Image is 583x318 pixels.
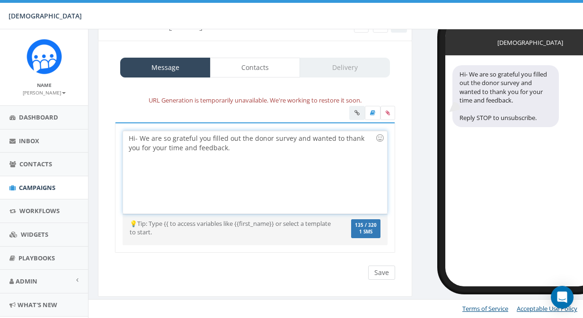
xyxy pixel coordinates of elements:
input: Save [368,266,395,280]
span: Contacts [19,160,52,168]
span: What's New [18,301,57,309]
span: [DEMOGRAPHIC_DATA] [9,11,82,20]
span: Workflows [19,206,60,215]
h3: Campaign - [DATE] 21:55:32 [103,18,327,31]
a: Message [120,58,211,77]
span: 135 / 320 [355,222,377,228]
span: Inbox [19,137,39,145]
div: Hi- We are so grateful you filled out the donor survey and wanted to thank you for your time and ... [123,131,387,214]
span: Dashboard [19,113,58,121]
span: 1 SMS [355,230,377,234]
span: Widgets [21,230,48,239]
div: URL Generation is temporarily unavailable. We're working to restore it soon. [108,95,402,106]
span: Admin [16,277,37,285]
span: Playbooks [18,254,55,262]
small: Name [37,82,52,88]
div: [DEMOGRAPHIC_DATA] [497,38,545,43]
a: [PERSON_NAME] [23,88,66,96]
a: Acceptable Use Policy [517,304,577,313]
div: 💡Tip: Type {{ to access variables like {{first_name}} or select a template to start. [123,219,344,237]
div: Open Intercom Messenger [551,286,574,309]
small: [PERSON_NAME] [23,89,66,96]
span: Campaigns [19,183,55,192]
a: Terms of Service [462,304,508,313]
a: Contacts [210,58,300,77]
label: Insert Template Text [365,106,380,120]
span: Attach your media [380,106,395,120]
img: Rally_Corp_Icon_1.png [26,39,62,74]
div: Use the TAB key to insert emoji faster [374,132,386,144]
div: Hi- We are so grateful you filled out the donor survey and wanted to thank you for your time and ... [452,65,559,127]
